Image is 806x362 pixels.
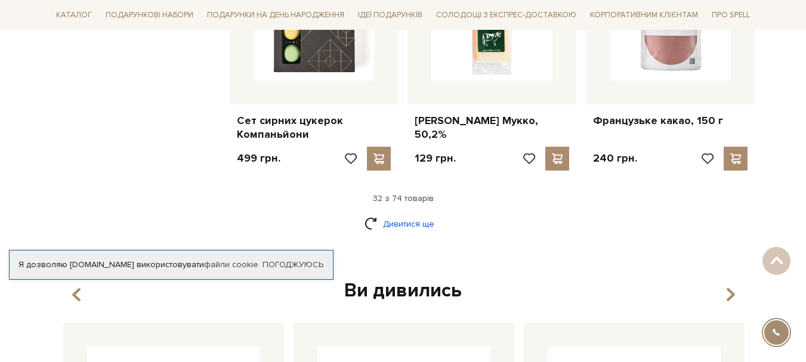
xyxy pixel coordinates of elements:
[47,193,760,204] div: 32 з 74 товарів
[593,151,637,165] p: 240 грн.
[10,259,333,270] div: Я дозволяю [DOMAIN_NAME] використовувати
[707,6,755,24] a: Про Spell
[51,6,97,24] a: Каталог
[263,259,323,270] a: Погоджуюсь
[415,114,569,142] a: [PERSON_NAME] Мукко, 50,2%
[237,114,391,142] a: Сет сирних цукерок Компаньйони
[101,6,198,24] a: Подарункові набори
[415,151,456,165] p: 129 грн.
[204,259,258,270] a: файли cookie
[431,5,581,25] a: Солодощі з експрес-доставкою
[593,114,748,128] a: Французьке какао, 150 г
[353,6,427,24] a: Ідеї подарунків
[58,279,748,304] div: Ви дивились
[585,6,703,24] a: Корпоративним клієнтам
[202,6,349,24] a: Подарунки на День народження
[237,151,280,165] p: 499 грн.
[365,214,442,234] a: Дивитися ще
